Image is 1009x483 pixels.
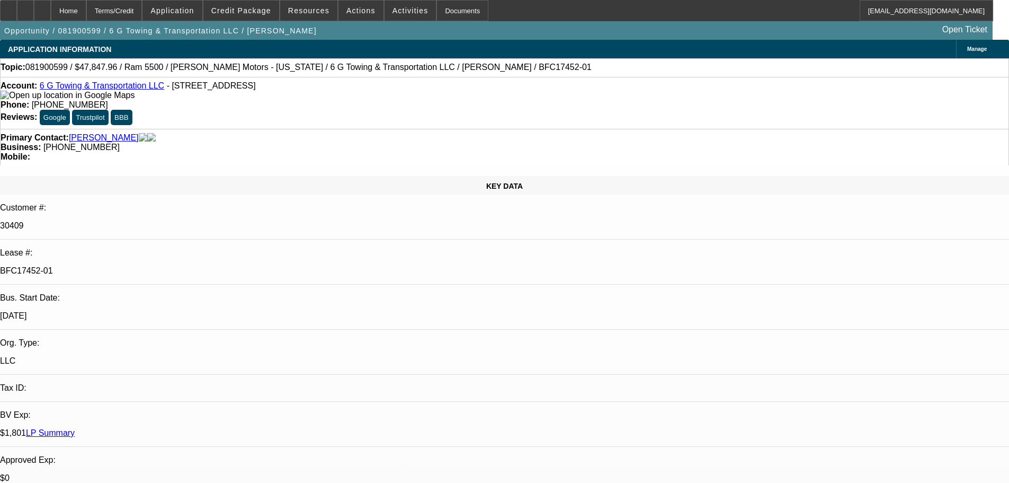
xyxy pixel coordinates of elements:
[111,110,132,125] button: BBB
[392,6,428,15] span: Activities
[1,91,135,100] a: View Google Maps
[4,27,317,35] span: Opportunity / 081900599 / 6 G Towing & Transportation LLC / [PERSON_NAME]
[486,182,523,190] span: KEY DATA
[1,143,41,152] strong: Business:
[40,81,164,90] a: 6 G Towing & Transportation LLC
[1,112,37,121] strong: Reviews:
[147,133,156,143] img: linkedin-icon.png
[346,6,376,15] span: Actions
[167,81,256,90] span: - [STREET_ADDRESS]
[72,110,108,125] button: Trustpilot
[26,428,75,437] a: LP Summary
[32,100,108,109] span: [PHONE_NUMBER]
[1,81,37,90] strong: Account:
[43,143,120,152] span: [PHONE_NUMBER]
[1,152,30,161] strong: Mobile:
[25,63,592,72] span: 081900599 / $47,847.96 / Ram 5500 / [PERSON_NAME] Motors - [US_STATE] / 6 G Towing & Transportati...
[1,133,69,143] strong: Primary Contact:
[8,45,111,54] span: APPLICATION INFORMATION
[1,100,29,109] strong: Phone:
[938,21,992,39] a: Open Ticket
[69,133,139,143] a: [PERSON_NAME]
[280,1,337,21] button: Resources
[150,6,194,15] span: Application
[139,133,147,143] img: facebook-icon.png
[338,1,383,21] button: Actions
[288,6,329,15] span: Resources
[967,46,987,52] span: Manage
[203,1,279,21] button: Credit Package
[142,1,202,21] button: Application
[1,63,25,72] strong: Topic:
[40,110,70,125] button: Google
[1,91,135,100] img: Open up location in Google Maps
[385,1,436,21] button: Activities
[211,6,271,15] span: Credit Package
